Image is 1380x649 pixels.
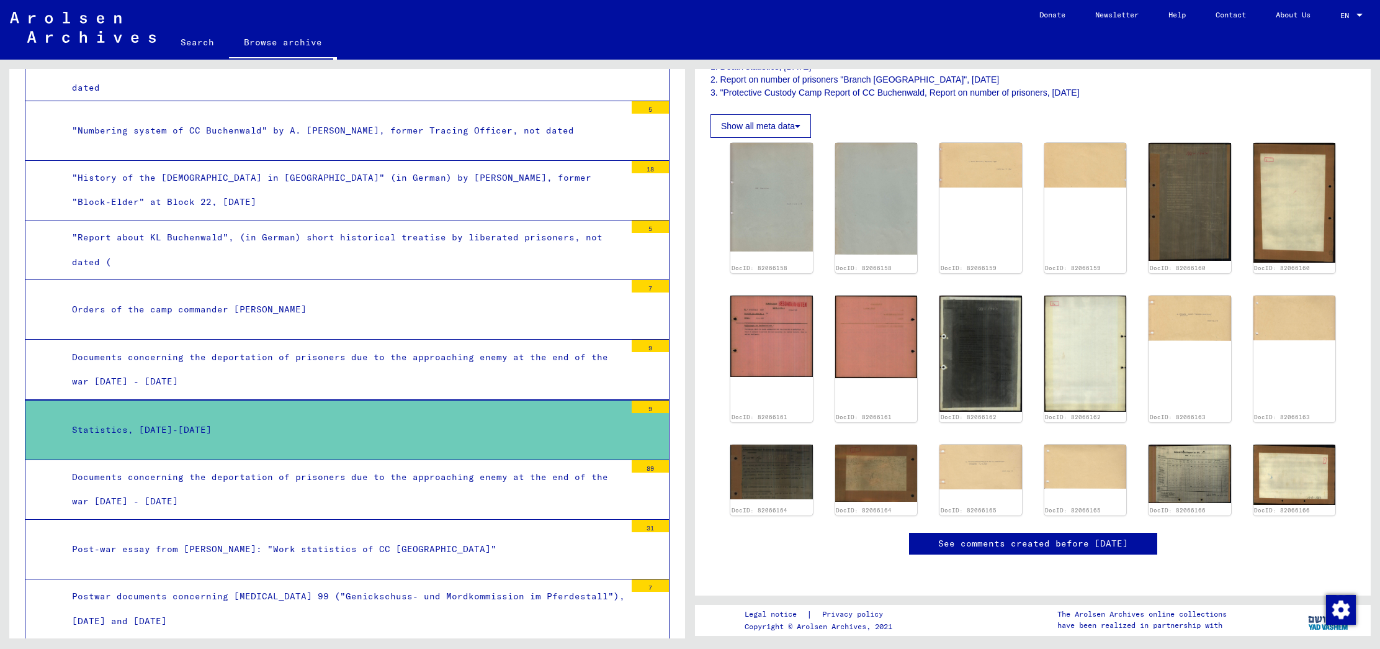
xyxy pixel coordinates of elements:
[730,143,813,251] img: 001.jpg
[836,414,892,420] a: DocID: 82066161
[632,220,669,233] div: 5
[1149,296,1231,341] img: 001.jpg
[1045,414,1101,420] a: DocID: 82066162
[632,161,669,173] div: 18
[1057,620,1227,631] p: have been realized in partnership with
[939,296,1022,412] img: 001.jpg
[1254,507,1310,514] a: DocID: 82066166
[63,584,625,633] div: Postwar documents concerning [MEDICAL_DATA] 99 ("Genickschuss- und Mordkommission im Pferdestall"...
[632,401,669,413] div: 9
[939,143,1022,188] img: 001.jpg
[835,296,918,379] img: 002.jpg
[1149,143,1231,261] img: 001.jpg
[229,27,337,60] a: Browse archive
[1044,296,1127,412] img: 002.jpg
[632,520,669,532] div: 31
[632,280,669,293] div: 7
[836,265,892,271] a: DocID: 82066158
[938,537,1128,550] a: See comments created before [DATE]
[63,465,625,514] div: Documents concerning the deportation of prisoners due to the approaching enemy at the end of the ...
[1045,265,1101,271] a: DocID: 82066159
[732,507,787,514] a: DocID: 82066164
[835,445,918,502] img: 002.jpg
[730,296,813,378] img: 001.jpg
[710,114,811,138] button: Show all meta data
[1306,604,1352,635] img: yv_logo.png
[10,12,156,43] img: Arolsen_neg.svg
[1253,445,1336,506] img: 002.jpg
[1045,507,1101,514] a: DocID: 82066165
[63,225,625,274] div: "Report about KL Buchenwald", (in German) short historical treatise by liberated prisoners, not d...
[941,265,997,271] a: DocID: 82066159
[836,507,892,514] a: DocID: 82066164
[632,101,669,114] div: 5
[1057,609,1227,620] p: The Arolsen Archives online collections
[1149,445,1231,503] img: 001.jpg
[732,414,787,420] a: DocID: 82066161
[939,445,1022,490] img: 001.jpg
[1253,296,1336,341] img: 002.jpg
[1150,414,1206,420] a: DocID: 82066163
[1326,595,1356,625] img: Change consent
[1150,507,1206,514] a: DocID: 82066166
[745,621,898,632] p: Copyright © Arolsen Archives, 2021
[632,460,669,473] div: 89
[710,47,1355,99] p: Statistics: (pp. 9 - 11) 1. Death statistics, [DATE] 2. Report on number of prisoners "Branch [GE...
[1044,445,1127,489] img: 002.jpg
[632,579,669,592] div: 7
[812,608,898,621] a: Privacy policy
[63,166,625,214] div: "History of the [DEMOGRAPHIC_DATA] in [GEOGRAPHIC_DATA]" (in German) by [PERSON_NAME], former "Bl...
[1340,11,1354,20] span: EN
[732,265,787,271] a: DocID: 82066158
[835,143,918,255] img: 002.jpg
[166,27,229,57] a: Search
[1253,143,1336,263] img: 002.jpg
[745,608,898,621] div: |
[63,537,625,561] div: Post-war essay from [PERSON_NAME]: "Work statistics of CC [GEOGRAPHIC_DATA]"
[730,445,813,500] img: 001.jpg
[63,297,625,322] div: Orders of the camp commander [PERSON_NAME]
[63,345,625,394] div: Documents concerning the deportation of prisoners due to the approaching enemy at the end of the ...
[63,418,625,442] div: Statistics, [DATE]-[DATE]
[941,507,997,514] a: DocID: 82066165
[745,608,807,621] a: Legal notice
[632,340,669,352] div: 9
[941,414,997,420] a: DocID: 82066162
[1254,265,1310,271] a: DocID: 82066160
[1254,414,1310,420] a: DocID: 82066163
[1150,265,1206,271] a: DocID: 82066160
[63,119,625,143] div: "Numbering system of CC Buchenwald" by A. [PERSON_NAME], former Tracing Officer, not dated
[1044,143,1127,188] img: 002.jpg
